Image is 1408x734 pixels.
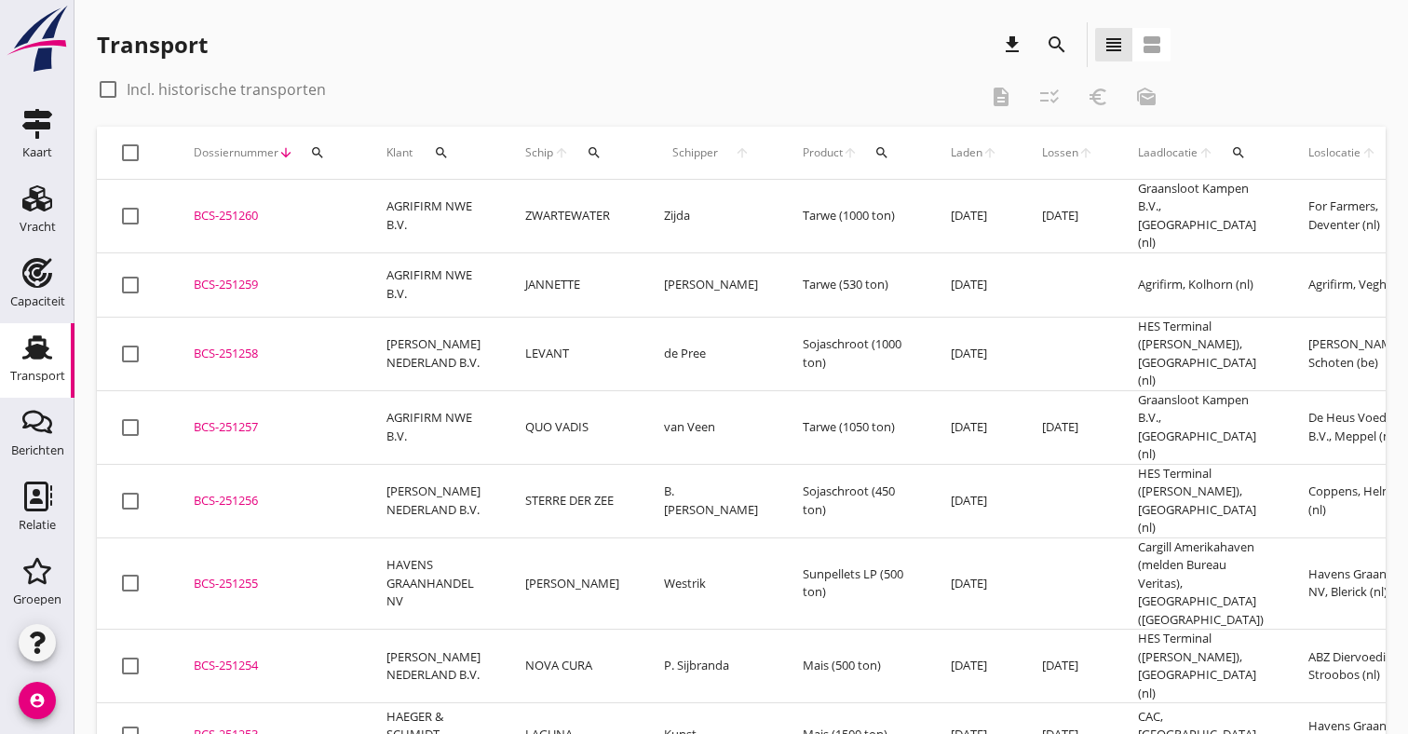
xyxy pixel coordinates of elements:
td: [PERSON_NAME] NEDERLAND B.V. [364,317,503,390]
i: arrow_upward [1078,145,1093,160]
td: Sojaschroot (450 ton) [780,464,928,537]
td: Graansloot Kampen B.V., [GEOGRAPHIC_DATA] (nl) [1116,390,1286,464]
div: BCS-251254 [194,657,342,675]
td: HES Terminal ([PERSON_NAME]), [GEOGRAPHIC_DATA] (nl) [1116,317,1286,390]
span: Laadlocatie [1138,144,1198,161]
td: P. Sijbranda [642,630,780,703]
div: BCS-251259 [194,276,342,294]
td: Mais (500 ton) [780,630,928,703]
div: Berichten [11,444,64,456]
td: [DATE] [928,252,1020,317]
i: search [434,145,449,160]
td: AGRIFIRM NWE B.V. [364,180,503,253]
td: HAVENS GRAANHANDEL NV [364,537,503,630]
td: [DATE] [1020,390,1116,464]
div: BCS-251255 [194,575,342,593]
td: van Veen [642,390,780,464]
img: logo-small.a267ee39.svg [4,5,71,74]
i: arrow_upward [843,145,858,160]
i: account_circle [19,682,56,719]
div: Kaart [22,146,52,158]
i: view_headline [1103,34,1125,56]
i: search [874,145,889,160]
td: [DATE] [928,464,1020,537]
td: Tarwe (1000 ton) [780,180,928,253]
td: [DATE] [928,317,1020,390]
td: [DATE] [928,630,1020,703]
td: AGRIFIRM NWE B.V. [364,252,503,317]
td: Agrifirm, Kolhorn (nl) [1116,252,1286,317]
div: BCS-251258 [194,345,342,363]
span: Schipper [664,144,726,161]
td: [DATE] [1020,180,1116,253]
td: Sunpellets LP (500 ton) [780,537,928,630]
td: ZWARTEWATER [503,180,642,253]
td: HES Terminal ([PERSON_NAME]), [GEOGRAPHIC_DATA] (nl) [1116,630,1286,703]
div: BCS-251257 [194,418,342,437]
td: [DATE] [1020,630,1116,703]
div: Vracht [20,221,56,233]
div: Transport [97,30,208,60]
td: de Pree [642,317,780,390]
i: arrow_upward [982,145,997,160]
td: QUO VADIS [503,390,642,464]
div: Transport [10,370,65,382]
div: Klant [386,130,481,175]
td: [PERSON_NAME] NEDERLAND B.V. [364,464,503,537]
td: AGRIFIRM NWE B.V. [364,390,503,464]
span: Laden [951,144,982,161]
i: view_agenda [1141,34,1163,56]
i: arrow_downward [278,145,293,160]
td: Tarwe (530 ton) [780,252,928,317]
span: Loslocatie [1308,144,1361,161]
td: [PERSON_NAME] [503,537,642,630]
div: Capaciteit [10,295,65,307]
i: arrow_upward [726,145,758,160]
i: search [1046,34,1068,56]
td: B. [PERSON_NAME] [642,464,780,537]
td: Cargill Amerikahaven (melden Bureau Veritas), [GEOGRAPHIC_DATA] ([GEOGRAPHIC_DATA]) [1116,537,1286,630]
td: STERRE DER ZEE [503,464,642,537]
span: Lossen [1042,144,1078,161]
span: Product [803,144,843,161]
span: Dossiernummer [194,144,278,161]
div: Relatie [19,519,56,531]
span: Schip [525,144,554,161]
td: [DATE] [928,180,1020,253]
div: BCS-251260 [194,207,342,225]
label: Incl. historische transporten [127,80,326,99]
i: search [1231,145,1246,160]
div: BCS-251256 [194,492,342,510]
td: Graansloot Kampen B.V., [GEOGRAPHIC_DATA] (nl) [1116,180,1286,253]
td: JANNETTE [503,252,642,317]
td: Sojaschroot (1000 ton) [780,317,928,390]
td: [DATE] [928,537,1020,630]
td: [PERSON_NAME] NEDERLAND B.V. [364,630,503,703]
td: [DATE] [928,390,1020,464]
i: arrow_upward [1198,145,1214,160]
i: arrow_upward [554,145,570,160]
i: download [1001,34,1023,56]
i: arrow_upward [1361,145,1377,160]
td: Zijda [642,180,780,253]
td: LEVANT [503,317,642,390]
td: Tarwe (1050 ton) [780,390,928,464]
i: search [587,145,602,160]
td: HES Terminal ([PERSON_NAME]), [GEOGRAPHIC_DATA] (nl) [1116,464,1286,537]
td: Westrik [642,537,780,630]
i: search [310,145,325,160]
div: Groepen [13,593,61,605]
td: NOVA CURA [503,630,642,703]
td: [PERSON_NAME] [642,252,780,317]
